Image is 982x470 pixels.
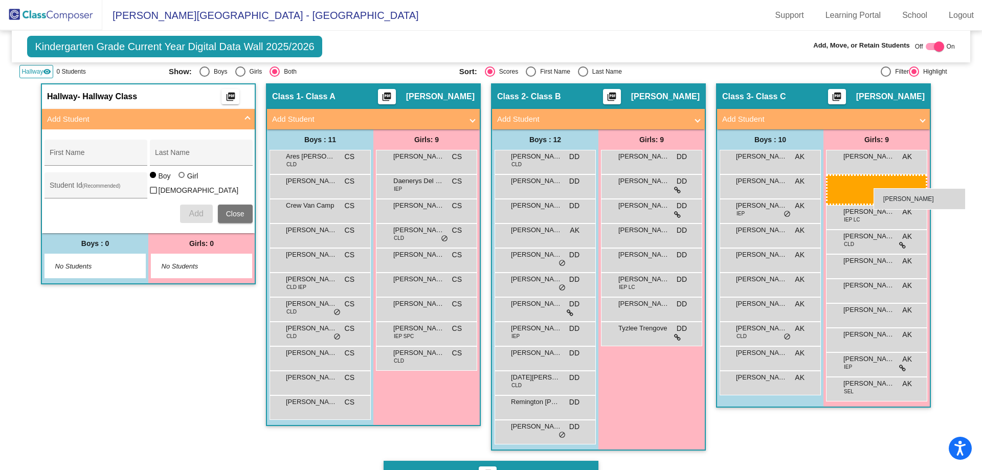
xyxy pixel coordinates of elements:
span: CLD IEP [286,283,306,291]
span: DD [569,151,579,162]
mat-icon: visibility [43,68,51,76]
span: CS [345,348,354,359]
span: [PERSON_NAME] [406,92,475,102]
span: AK [795,348,805,359]
input: First Name [50,152,142,161]
span: [PERSON_NAME] [393,200,444,211]
mat-icon: picture_as_pdf [831,92,843,106]
button: Print Students Details [221,89,239,104]
a: Logout [941,7,982,24]
span: Remington [PERSON_NAME] [511,397,562,407]
span: AK [902,256,912,266]
span: CS [452,299,462,309]
span: AK [795,151,805,162]
span: DD [569,372,579,383]
span: IEP [844,363,852,371]
span: [PERSON_NAME] [736,348,787,358]
div: Girl [187,171,198,181]
span: [PERSON_NAME] [736,323,787,333]
span: IEP LC [844,216,860,223]
span: Sort: [459,67,477,76]
span: DD [677,200,687,211]
div: Last Name [588,67,622,76]
span: SEL [844,388,854,395]
span: CS [452,200,462,211]
span: do_not_disturb_alt [559,259,566,267]
div: Girls: 9 [598,129,705,150]
mat-icon: picture_as_pdf [606,92,618,106]
span: [PERSON_NAME] [393,348,444,358]
span: [PERSON_NAME] [511,421,562,432]
span: [PERSON_NAME] [736,176,787,186]
span: CS [345,176,354,187]
span: [PERSON_NAME] [843,256,895,266]
span: AK [902,231,912,242]
span: Close [226,210,244,218]
span: CS [452,151,462,162]
span: [PERSON_NAME] [511,200,562,211]
span: [PERSON_NAME] [511,299,562,309]
span: No Students [162,261,226,272]
mat-panel-title: Add Student [272,114,462,125]
span: [PERSON_NAME] [843,305,895,315]
span: DD [677,176,687,187]
span: Daenerys Del Real [393,176,444,186]
span: Class 3 [722,92,751,102]
span: [PERSON_NAME][GEOGRAPHIC_DATA] - [GEOGRAPHIC_DATA] [102,7,419,24]
span: [PERSON_NAME] [843,207,895,217]
span: - Class C [751,92,786,102]
span: On [947,42,955,51]
a: Learning Portal [817,7,889,24]
span: IEP [511,332,520,340]
div: Add Student [42,129,255,233]
button: Print Students Details [603,89,621,104]
span: IEP [736,210,745,217]
span: [PERSON_NAME] [843,329,895,340]
span: AK [902,280,912,291]
span: AK [795,250,805,260]
span: Show: [169,67,192,76]
span: [PERSON_NAME] [511,274,562,284]
span: [PERSON_NAME] [618,151,669,162]
span: DD [569,250,579,260]
span: Class 1 [272,92,301,102]
span: CLD [286,161,297,168]
span: [PERSON_NAME] [736,200,787,211]
div: Highlight [919,67,947,76]
input: Last Name [155,152,247,161]
span: CLD [844,240,854,248]
span: - Hallway Class [78,92,138,102]
span: AK [795,299,805,309]
span: do_not_disturb_alt [559,284,566,292]
div: Boys : 11 [267,129,373,150]
div: Boys [210,67,228,76]
div: First Name [536,67,570,76]
span: DD [569,421,579,432]
span: CS [452,225,462,236]
span: CS [452,323,462,334]
mat-expansion-panel-header: Add Student [717,109,930,129]
span: DD [677,250,687,260]
span: AK [902,151,912,162]
span: Ares [PERSON_NAME] [286,151,337,162]
span: [PERSON_NAME] [736,372,787,383]
div: Girls [245,67,262,76]
mat-panel-title: Add Student [497,114,687,125]
span: [PERSON_NAME] [618,250,669,260]
span: CS [345,250,354,260]
span: Tyzlee Trengove [618,323,669,333]
span: [PERSON_NAME] [393,274,444,284]
span: Kindergarten Grade Current Year Digital Data Wall 2025/2026 [27,36,322,57]
mat-radio-group: Select an option [169,66,452,77]
span: CS [345,200,354,211]
span: CLD [511,161,522,168]
span: [PERSON_NAME] [843,354,895,364]
div: Scores [495,67,518,76]
span: [PERSON_NAME] [618,274,669,284]
span: Off [915,42,923,51]
span: [PERSON_NAME] [511,151,562,162]
span: [PERSON_NAME] [393,225,444,235]
span: CS [345,323,354,334]
span: AK [795,225,805,236]
div: Girls: 9 [373,129,480,150]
